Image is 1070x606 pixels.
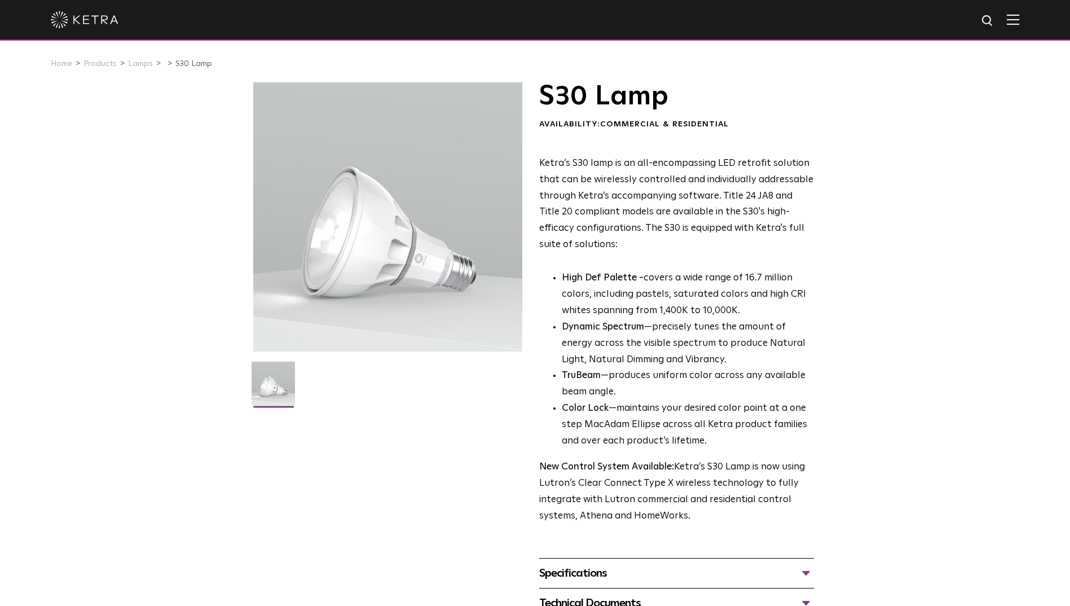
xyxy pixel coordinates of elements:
[175,60,212,68] a: S30 Lamp
[252,362,295,414] img: S30-Lamp-Edison-2021-Web-Square
[1007,14,1019,25] img: Hamburger%20Nav.svg
[539,459,814,525] p: Ketra’s S30 Lamp is now using Lutron’s Clear Connect Type X wireless technology to fully integrat...
[51,60,72,68] a: Home
[562,403,609,413] strong: Color Lock
[562,322,644,332] strong: Dynamic Spectrum
[128,60,153,68] a: Lamps
[539,159,813,249] span: Ketra’s S30 lamp is an all-encompassing LED retrofit solution that can be wirelessly controlled a...
[539,462,674,472] strong: New Control System Available:
[539,119,814,130] div: Availability:
[562,401,814,450] li: —maintains your desired color point at a one step MacAdam Ellipse across all Ketra product famili...
[539,82,814,111] h1: S30 Lamp
[981,14,995,28] img: search icon
[51,11,118,28] img: ketra-logo-2019-white
[562,368,814,401] li: —produces uniform color across any available beam angle.
[562,273,644,283] strong: High Def Palette -
[562,319,814,368] li: —precisely tunes the amount of energy across the visible spectrum to produce Natural Light, Natur...
[562,371,601,380] strong: TruBeam
[562,270,814,319] p: covers a wide range of 16.7 million colors, including pastels, saturated colors and high CRI whit...
[83,60,117,68] a: Products
[539,564,814,582] div: Specifications
[600,120,729,128] span: Commercial & Residential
